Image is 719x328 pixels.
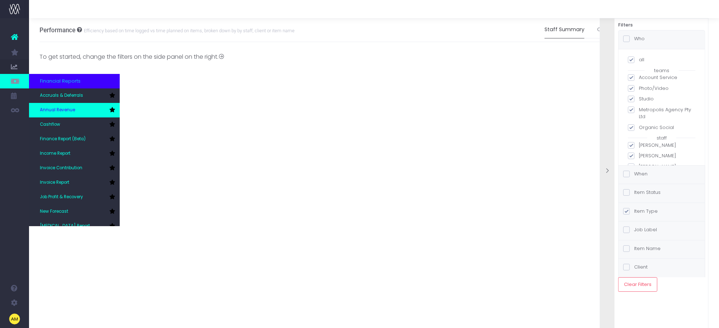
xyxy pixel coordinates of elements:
label: [PERSON_NAME] [628,163,695,170]
span: Invoice Report [40,179,69,186]
label: Job Label [623,226,657,233]
label: Metropolis Agency Pty Ltd [628,106,695,120]
a: Finance Report (Beta) [29,132,120,146]
span: Income Report [40,150,70,157]
span: Performance [40,26,75,34]
span: Accruals & Deferrals [40,92,83,99]
label: Item Type [623,208,658,215]
a: Job Profit & Recovery [29,190,120,204]
button: Clear Filters [618,277,657,292]
label: Account Service [628,74,695,81]
span: Finance Report (Beta) [40,136,86,142]
label: When [623,170,648,178]
a: Staff Summary [545,21,584,38]
span: [MEDICAL_DATA] Report [40,223,90,229]
span: staff [647,134,676,142]
a: Cashflow [29,117,120,132]
span: Job Profit & Recovery [40,194,83,200]
label: Photo/Video [628,85,695,92]
a: Accruals & Deferrals [29,88,120,103]
a: [MEDICAL_DATA] Report [29,219,120,233]
label: Studio [628,95,695,103]
small: Efficiency based on time logged vs time planned on items, broken down by by staff, client or item... [82,26,295,34]
label: Who [623,35,645,42]
span: Annual Revenue [40,107,75,113]
h6: Filters [618,22,705,28]
span: Financial Reports [40,78,81,85]
label: all [628,56,695,63]
div: To get started, change the filters on the side panel on the right. [40,53,225,61]
span: teams [645,67,679,74]
span: New Forecast [40,208,68,215]
label: [PERSON_NAME] [628,142,695,149]
span: Cashflow [40,121,60,128]
a: Invoice Report [29,175,120,190]
label: Item Status [623,189,661,196]
img: images/default_profile_image.png [9,314,20,324]
a: Client Summary [597,21,639,38]
span: Invoice Contribution [40,165,82,171]
label: Organic Social [628,124,695,131]
a: New Forecast [29,204,120,219]
label: [PERSON_NAME] [628,152,695,159]
label: Client [623,263,648,271]
a: Income Report [29,146,120,161]
label: Item Name [623,245,661,252]
a: Invoice Contribution [29,161,120,175]
a: Annual Revenue [29,103,120,117]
